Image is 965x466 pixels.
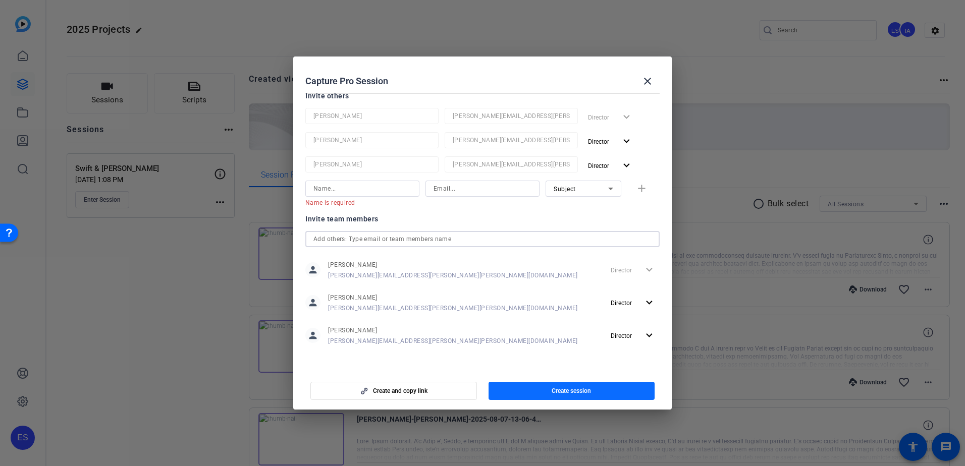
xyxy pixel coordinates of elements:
[641,75,654,87] mat-icon: close
[588,162,609,169] span: Director
[489,382,655,400] button: Create session
[328,326,578,334] span: [PERSON_NAME]
[328,337,578,345] span: [PERSON_NAME][EMAIL_ADDRESS][PERSON_NAME][PERSON_NAME][DOMAIN_NAME]
[305,213,660,225] div: Invite team members
[607,326,660,344] button: Director
[620,135,633,148] mat-icon: expand_more
[328,261,578,269] span: [PERSON_NAME]
[552,387,591,395] span: Create session
[313,233,652,245] input: Add others: Type email or team members name
[305,90,660,102] div: Invite others
[313,134,431,146] input: Name...
[607,294,660,312] button: Director
[313,183,411,195] input: Name...
[584,156,637,174] button: Director
[434,183,531,195] input: Email...
[453,110,570,122] input: Email...
[305,69,660,93] div: Capture Pro Session
[584,132,637,150] button: Director
[588,138,609,145] span: Director
[611,332,632,339] span: Director
[328,271,578,279] span: [PERSON_NAME][EMAIL_ADDRESS][PERSON_NAME][PERSON_NAME][DOMAIN_NAME]
[328,304,578,312] span: [PERSON_NAME][EMAIL_ADDRESS][PERSON_NAME][PERSON_NAME][DOMAIN_NAME]
[373,387,427,395] span: Create and copy link
[305,295,320,310] mat-icon: person
[305,262,320,277] mat-icon: person
[313,158,431,170] input: Name...
[611,300,632,307] span: Director
[554,186,576,193] span: Subject
[328,294,578,302] span: [PERSON_NAME]
[643,329,656,342] mat-icon: expand_more
[305,197,411,208] mat-error: Name is required
[620,159,633,172] mat-icon: expand_more
[305,328,320,343] mat-icon: person
[310,382,477,400] button: Create and copy link
[453,158,570,170] input: Email...
[313,110,431,122] input: Name...
[643,297,656,309] mat-icon: expand_more
[453,134,570,146] input: Email...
